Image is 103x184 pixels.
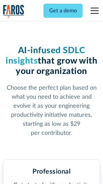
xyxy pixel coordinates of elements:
h2: Professional [32,168,71,176]
a: Get a demo [43,4,83,18]
div: menu [87,3,100,19]
a: home [3,5,24,18]
span: AI-infused SDLC insights [6,46,85,65]
h1: that grow with your organization [3,45,100,77]
img: Logo of the analytics and reporting company Faros. [3,5,24,18]
p: Choose the perfect plan based on what you need to achieve and evolve it as your engineering produ... [3,84,100,138]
